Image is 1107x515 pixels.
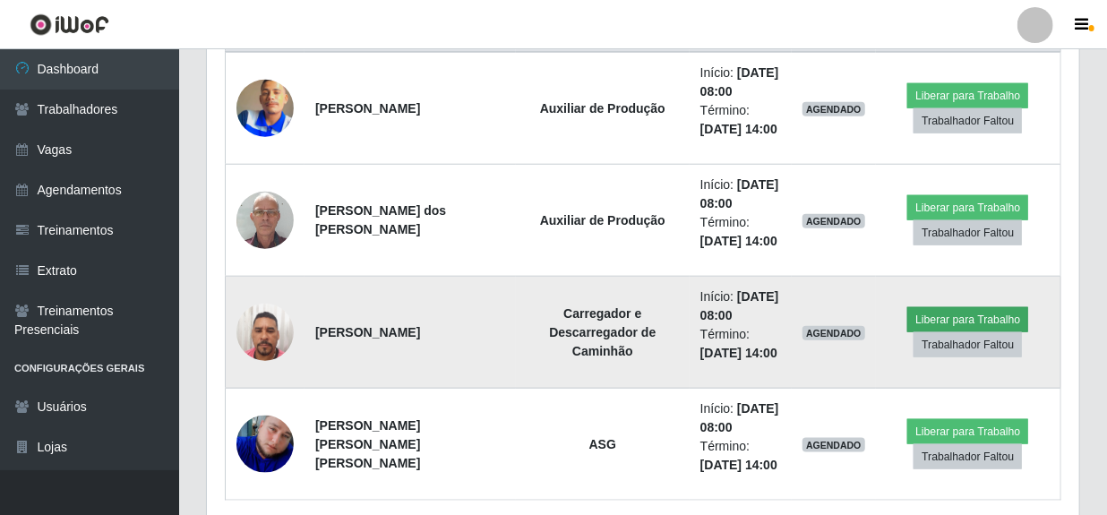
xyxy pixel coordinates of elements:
[700,65,779,99] time: [DATE] 08:00
[700,401,779,434] time: [DATE] 08:00
[907,195,1028,220] button: Liberar para Trabalho
[700,288,781,325] li: Início:
[315,203,446,236] strong: [PERSON_NAME] dos [PERSON_NAME]
[802,326,865,340] span: AGENDADO
[540,213,665,227] strong: Auxiliar de Produção
[907,83,1028,108] button: Liberar para Trabalho
[315,418,420,470] strong: [PERSON_NAME] [PERSON_NAME] [PERSON_NAME]
[589,437,616,451] strong: ASG
[700,346,777,360] time: [DATE] 14:00
[700,64,781,101] li: Início:
[914,444,1022,469] button: Trabalhador Faltou
[700,234,777,248] time: [DATE] 14:00
[315,325,420,339] strong: [PERSON_NAME]
[914,332,1022,357] button: Trabalhador Faltou
[700,122,777,136] time: [DATE] 14:00
[802,214,865,228] span: AGENDADO
[236,416,294,473] img: 1742494227769.jpeg
[802,102,865,116] span: AGENDADO
[700,325,781,363] li: Término:
[907,307,1028,332] button: Liberar para Trabalho
[236,182,294,258] img: 1744124965396.jpeg
[540,101,665,116] strong: Auxiliar de Produção
[236,294,294,370] img: 1735300261799.jpeg
[700,101,781,139] li: Término:
[907,419,1028,444] button: Liberar para Trabalho
[700,289,779,322] time: [DATE] 08:00
[802,438,865,452] span: AGENDADO
[236,57,294,159] img: 1673577236455.jpeg
[700,437,781,475] li: Término:
[700,213,781,251] li: Término:
[700,176,781,213] li: Início:
[315,101,420,116] strong: [PERSON_NAME]
[700,399,781,437] li: Início:
[700,458,777,472] time: [DATE] 14:00
[549,306,656,358] strong: Carregador e Descarregador de Caminhão
[700,177,779,210] time: [DATE] 08:00
[914,220,1022,245] button: Trabalhador Faltou
[914,108,1022,133] button: Trabalhador Faltou
[30,13,109,36] img: CoreUI Logo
